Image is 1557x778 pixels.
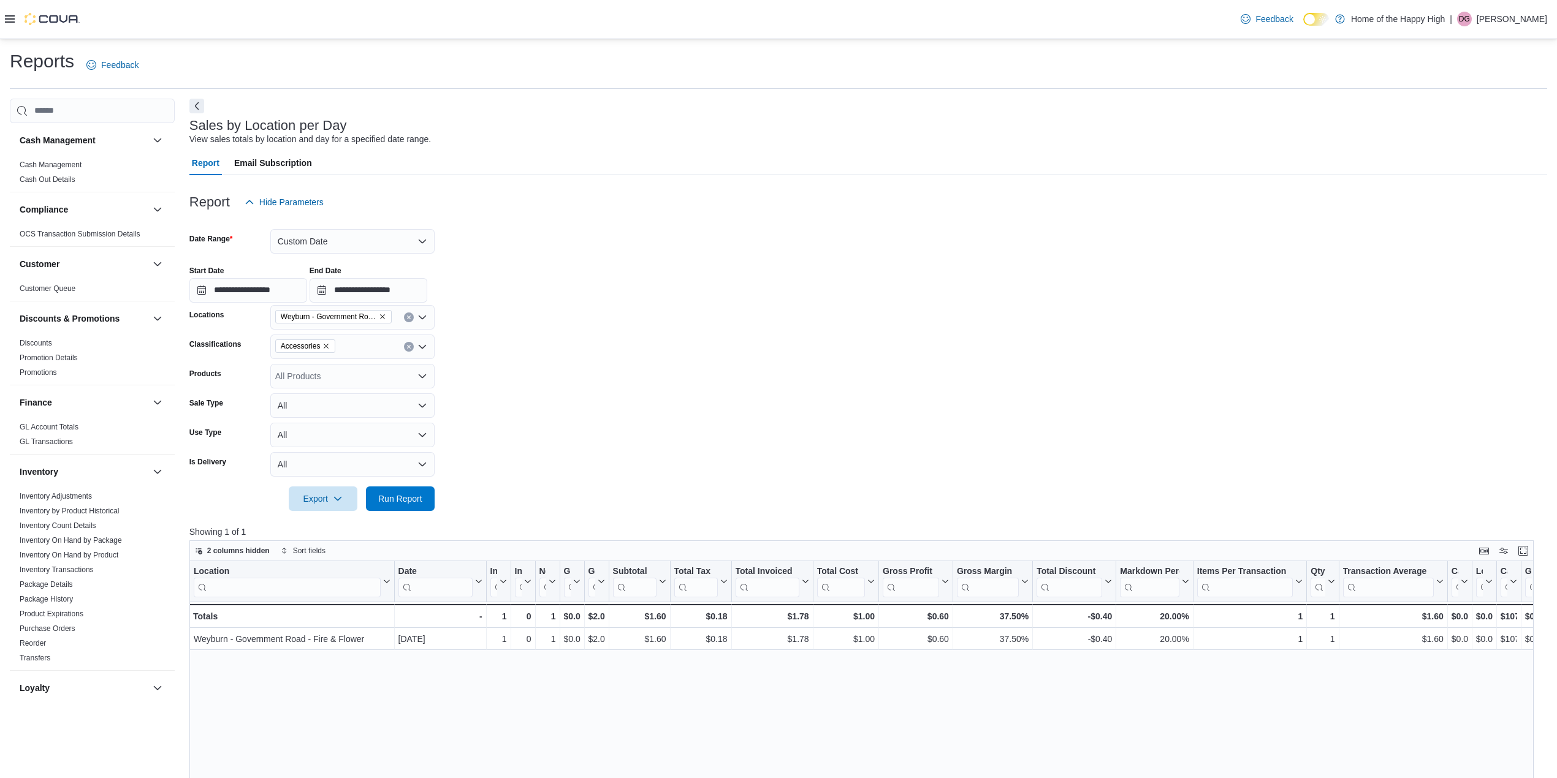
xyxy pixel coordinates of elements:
[1311,565,1325,577] div: Qty Per Transaction
[20,550,118,560] span: Inventory On Hand by Product
[1525,565,1532,577] div: GST
[270,393,435,418] button: All
[194,565,381,577] div: Location
[1525,632,1542,646] div: $0.08
[417,342,427,352] button: Open list of options
[20,565,94,574] a: Inventory Transactions
[193,609,390,624] div: Totals
[1311,609,1334,624] div: 1
[10,336,175,385] div: Discounts & Promotions
[189,278,307,303] input: Press the down key to open a popover containing a calendar.
[189,234,233,244] label: Date Range
[1037,565,1112,597] button: Total Discount
[588,565,595,597] div: Gross Sales
[20,624,75,633] a: Purchase Orders
[20,353,78,363] span: Promotion Details
[1525,565,1532,597] div: GST
[275,310,392,323] span: Weyburn - Government Road - Fire & Flower
[1120,632,1189,646] div: 20.00%
[366,486,435,511] button: Run Report
[612,565,656,597] div: Subtotal
[514,565,521,577] div: Invoices Ref
[1120,565,1189,597] button: Markdown Percent
[1197,565,1303,597] button: Items Per Transaction
[20,536,122,545] a: Inventory On Hand by Package
[150,133,165,148] button: Cash Management
[101,59,139,71] span: Feedback
[398,565,472,597] div: Date
[735,565,809,597] button: Total Invoiced
[957,565,1019,577] div: Gross Margin
[398,565,472,577] div: Date
[1476,565,1483,597] div: Loyalty Redemptions
[289,486,357,511] button: Export
[20,134,148,146] button: Cash Management
[514,609,531,624] div: 0
[957,565,1029,597] button: Gross Margin
[270,229,435,254] button: Custom Date
[674,609,727,624] div: $0.18
[490,565,497,577] div: Invoices Sold
[20,682,50,694] h3: Loyalty
[1342,565,1433,577] div: Transaction Average
[190,543,275,558] button: 2 columns hidden
[1342,565,1433,597] div: Transaction Average
[563,632,580,646] div: $0.00
[398,565,482,597] button: Date
[883,609,949,624] div: $0.60
[20,521,96,531] span: Inventory Count Details
[150,257,165,271] button: Customer
[20,624,75,633] span: Purchase Orders
[417,312,427,322] button: Open list of options
[189,195,230,210] h3: Report
[10,49,74,74] h1: Reports
[883,565,949,597] button: Gross Profit
[1476,632,1493,646] div: $0.00
[20,284,75,293] span: Customer Queue
[150,681,165,695] button: Loyalty
[1120,565,1179,577] div: Markdown Percent
[20,134,96,146] h3: Cash Management
[20,595,73,603] a: Package History
[20,160,82,170] span: Cash Management
[310,278,427,303] input: Press the down key to open a popover containing a calendar.
[1452,609,1468,624] div: $0.00
[194,565,381,597] div: Location
[20,580,73,589] span: Package Details
[20,312,148,325] button: Discounts & Promotions
[207,546,270,556] span: 2 columns hidden
[20,535,122,545] span: Inventory On Hand by Package
[1311,632,1334,646] div: 1
[10,281,175,301] div: Customer
[192,151,219,175] span: Report
[270,423,435,447] button: All
[1516,543,1531,558] button: Enter fullscreen
[1037,632,1112,646] div: -$0.40
[20,653,50,663] span: Transfers
[20,565,94,575] span: Inventory Transactions
[20,609,83,619] span: Product Expirations
[240,190,329,214] button: Hide Parameters
[735,565,799,577] div: Total Invoiced
[1197,565,1293,597] div: Items Per Transaction
[20,506,120,516] span: Inventory by Product Historical
[234,151,312,175] span: Email Subscription
[1197,632,1303,646] div: 1
[1342,565,1443,597] button: Transaction Average
[20,437,73,446] a: GL Transactions
[563,565,580,597] button: Gift Cards
[20,229,140,239] span: OCS Transaction Submission Details
[674,565,717,577] div: Total Tax
[1452,565,1458,577] div: Cashback
[20,491,92,501] span: Inventory Adjustments
[276,543,330,558] button: Sort fields
[883,565,939,577] div: Gross Profit
[539,609,555,624] div: 1
[1476,565,1493,597] button: Loyalty Redemptions
[1197,565,1293,577] div: Items Per Transaction
[20,203,148,216] button: Compliance
[563,609,580,624] div: $0.00
[20,230,140,238] a: OCS Transaction Submission Details
[281,340,321,352] span: Accessories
